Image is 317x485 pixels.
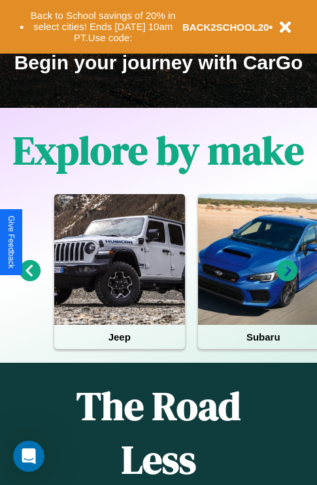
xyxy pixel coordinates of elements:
iframe: Intercom live chat [13,441,44,472]
b: BACK2SCHOOL20 [182,22,269,33]
h4: Jeep [54,325,185,349]
button: Back to School savings of 20% in select cities! Ends [DATE] 10am PT.Use code: [24,7,182,47]
h1: Explore by make [13,124,304,177]
div: Give Feedback [7,216,16,269]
